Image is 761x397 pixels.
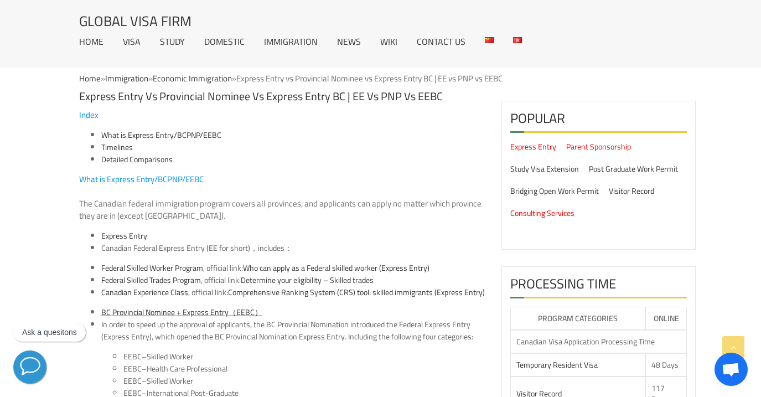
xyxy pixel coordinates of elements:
a: Go to Top [722,336,744,358]
a: Parent Sponsorship [566,140,631,154]
li: In order to speed up the approval of applicants, the BC Provincial Nomination introduced the Fede... [101,318,485,343]
img: 繁体 [513,37,522,43]
div: Open chat [715,353,748,386]
li: Canadian Federal Express Entry (EE for short)，includes： [101,242,485,254]
a: Determine your eligibility – Skilled trades [241,273,374,287]
li: , official link: [101,262,485,274]
a: What is Express Entry/BCPNP/EEBC [101,128,221,142]
a: Contact Us [417,37,465,46]
a: Global Visa Firm [79,14,191,28]
li: EEBC–Health Care Professional [123,363,485,375]
a: Bridging Open Work Permit [510,184,599,198]
li: EEBC–Skilled Worker [123,350,485,363]
a: Federal Skilled Worker Program [101,261,203,275]
a: Economic Immigration [153,70,232,86]
a: Express Entry [510,140,556,154]
a: Comprehensive Ranking System (CRS) tool: skilled immigrants (Express Entry) [228,285,485,300]
a: Visa [123,37,141,46]
th: Online [645,307,687,330]
a: BC Provincial Nominee + Express Entry（EEBC） [101,305,262,319]
span: Express Entry vs Provincial Nominee vs Express Entry BC | EE vs PNP vs EEBC [236,70,503,86]
h2: Processing Time [510,275,687,298]
div: Canadian visa application processing time [516,336,681,347]
a: Visitor Record [609,184,654,198]
span: What is Express Entry/BCPNP/EEBC [79,171,204,187]
span: » [79,70,503,86]
span: Index [79,107,99,123]
h1: Express Entry vs Provincial Nominee vs Express Entry BC | EE vs PNP vs EEBC [79,84,485,102]
a: News [337,37,361,46]
a: Post Graduate Work Permit [589,162,678,176]
a: Detailed Comparisons [101,152,173,167]
span: » [105,70,503,86]
a: Consulting Services [510,206,574,220]
li: EEBC–Skilled Worker [123,375,485,387]
a: Canadian Experience Class [101,285,188,300]
a: Who can apply as a Federal skilled worker (Express Entry) [243,261,429,275]
li: , official link: [101,274,485,286]
a: Timelines [101,140,133,154]
a: Study [160,37,185,46]
a: Home [79,37,103,46]
span: » [153,70,503,86]
a: Express Entry [101,229,147,243]
img: 中文 (中国) [485,37,494,43]
h2: Popular [510,110,687,133]
a: Federal Skilled Trades Program [101,273,201,287]
p: The Canadian federal immigration program covers all provinces, and applicants can apply no matter... [79,198,485,222]
ul: Write list… [79,262,485,298]
a: Temporary Resident Visa [516,358,598,372]
a: Immigration [105,70,148,86]
td: 48 Days [645,353,687,377]
a: Domestic [204,37,245,46]
p: Ask a quesitons [22,328,77,337]
a: Home [79,70,101,86]
th: Program Categories [510,307,645,330]
a: Immigration [264,37,318,46]
a: Wiki [380,37,397,46]
a: Study Visa Extension [510,162,579,176]
li: , official link: [101,286,485,298]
